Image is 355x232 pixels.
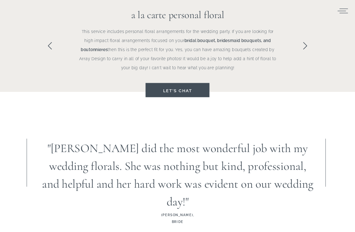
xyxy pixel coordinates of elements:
[89,7,266,24] h3: a la carte personal floral
[41,139,314,192] h2: "[PERSON_NAME] did the most wonderful job with my wedding florals. She was nothing but kind, prof...
[81,38,271,52] b: bridal bouquet, bridesmaid bouquets, and boutonnieres
[154,87,201,94] a: Let's chat
[79,27,277,71] p: This service includes personal floral arrangements for the wedding party. If you are looking for ...
[184,25,211,29] span: Subscribe
[177,19,217,34] button: Subscribe
[155,212,200,218] h3: [PERSON_NAME], Bride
